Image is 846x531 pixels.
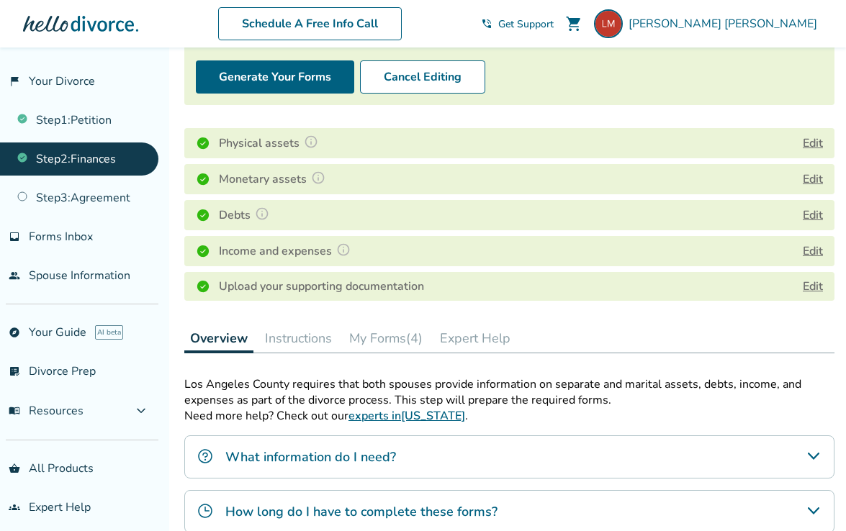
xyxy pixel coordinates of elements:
button: Edit [803,135,823,152]
a: experts in[US_STATE] [348,408,465,424]
h4: Debts [219,206,274,224]
button: Instructions [259,324,338,353]
button: Edit [803,206,823,224]
button: Edit [803,242,823,260]
a: Edit [803,278,823,294]
span: [PERSON_NAME] [PERSON_NAME] [629,16,823,32]
img: Completed [196,279,210,294]
span: Get Support [498,17,554,31]
img: Completed [196,136,210,150]
img: Question Mark [255,206,269,221]
p: Need more help? Check out our . [184,408,834,424]
img: Completed [196,208,210,222]
button: Overview [184,324,253,353]
h4: Physical assets [219,134,323,153]
button: Generate Your Forms [196,60,354,94]
h4: How long do I have to complete these forms? [225,502,498,521]
span: groups [9,501,20,513]
h4: Monetary assets [219,170,330,189]
div: What information do I need? [184,435,834,478]
p: Los Angeles County requires that both spouses provide information on separate and marital assets,... [184,376,834,408]
span: AI beta [95,325,123,340]
span: list_alt_check [9,366,20,377]
img: What information do I need? [197,448,214,465]
span: shopping_cart [565,15,582,32]
span: explore [9,327,20,338]
span: people [9,270,20,281]
button: Cancel Editing [360,60,485,94]
h4: Income and expenses [219,242,355,260]
iframe: Chat Widget [774,462,846,531]
button: My Forms(4) [343,324,428,353]
img: Completed [196,172,210,186]
span: flag_2 [9,76,20,87]
button: Expert Help [434,324,516,353]
span: Forms Inbox [29,229,93,245]
img: lisamozden@gmail.com [594,9,623,38]
span: Resources [9,403,84,419]
button: Edit [803,171,823,188]
a: Schedule A Free Info Call [218,7,402,40]
img: Question Mark [336,242,351,257]
h4: Upload your supporting documentation [219,278,424,295]
img: Question Mark [311,171,325,185]
h4: What information do I need? [225,448,396,466]
img: Completed [196,244,210,258]
a: phone_in_talkGet Support [481,17,554,31]
img: How long do I have to complete these forms? [197,502,214,519]
span: expand_more [132,402,150,419]
span: phone_in_talk [481,18,492,29]
span: menu_book [9,405,20,417]
span: shopping_basket [9,463,20,474]
span: inbox [9,231,20,242]
img: Question Mark [304,135,318,149]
